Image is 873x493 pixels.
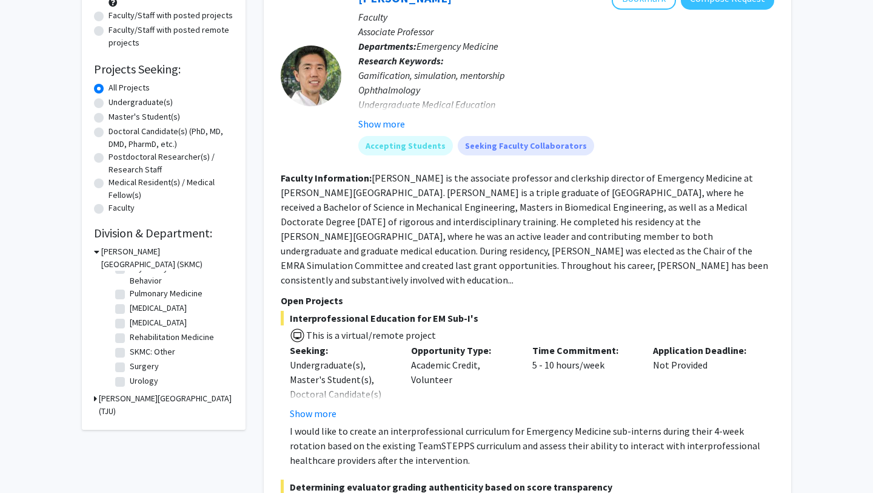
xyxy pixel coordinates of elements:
button: Show more [290,406,336,421]
label: SKMC: Other [130,345,175,358]
h3: [PERSON_NAME][GEOGRAPHIC_DATA] (TJU) [99,392,233,418]
div: Undergraduate(s), Master's Student(s), Doctoral Candidate(s) (PhD, MD, DMD, PharmD, etc.), Faculty [290,358,393,430]
span: This is a virtual/remote project [305,329,436,341]
label: Urology [130,375,158,387]
label: Faculty/Staff with posted projects [109,9,233,22]
label: Surgery [130,360,159,373]
label: Faculty/Staff with posted remote projects [109,24,233,49]
h3: [PERSON_NAME][GEOGRAPHIC_DATA] (SKMC) [101,245,233,271]
p: Faculty [358,10,774,24]
label: Pulmonary Medicine [130,287,202,300]
label: Faculty [109,202,135,214]
label: Undergraduate(s) [109,96,173,109]
div: Not Provided [644,343,765,421]
p: Open Projects [281,293,774,308]
button: Show more [358,117,405,131]
label: [MEDICAL_DATA] [130,302,187,314]
div: 5 - 10 hours/week [523,343,644,421]
p: Application Deadline: [653,343,756,358]
p: Opportunity Type: [411,343,514,358]
b: Faculty Information: [281,172,372,184]
fg-read-more: [PERSON_NAME] is the associate professor and clerkship director of Emergency Medicine at [PERSON_... [281,172,768,286]
mat-chip: Seeking Faculty Collaborators [458,136,594,155]
mat-chip: Accepting Students [358,136,453,155]
label: Rehabilitation Medicine [130,331,214,344]
b: Departments: [358,40,416,52]
p: Seeking: [290,343,393,358]
span: Emergency Medicine [416,40,498,52]
div: Academic Credit, Volunteer [402,343,523,421]
h2: Division & Department: [94,226,233,240]
h2: Projects Seeking: [94,62,233,76]
label: All Projects [109,81,150,94]
span: Interprofessional Education for EM Sub-I's [281,311,774,325]
label: Postdoctoral Researcher(s) / Research Staff [109,151,233,176]
p: Associate Professor [358,24,774,39]
p: I would like to create an interprofessional curriculum for Emergency Medicine sub-interns during ... [290,424,774,467]
label: Master's Student(s) [109,110,180,123]
p: Time Commitment: [532,343,635,358]
label: Doctoral Candidate(s) (PhD, MD, DMD, PharmD, etc.) [109,125,233,151]
label: [MEDICAL_DATA] [130,316,187,329]
div: Gamification, simulation, mentorship Ophthalmology Undergraduate Medical Education Volunteer clinics [358,68,774,126]
iframe: Chat [9,438,52,484]
label: Psychiatry & Human Behavior [130,262,230,287]
b: Research Keywords: [358,55,444,67]
label: Medical Resident(s) / Medical Fellow(s) [109,176,233,202]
